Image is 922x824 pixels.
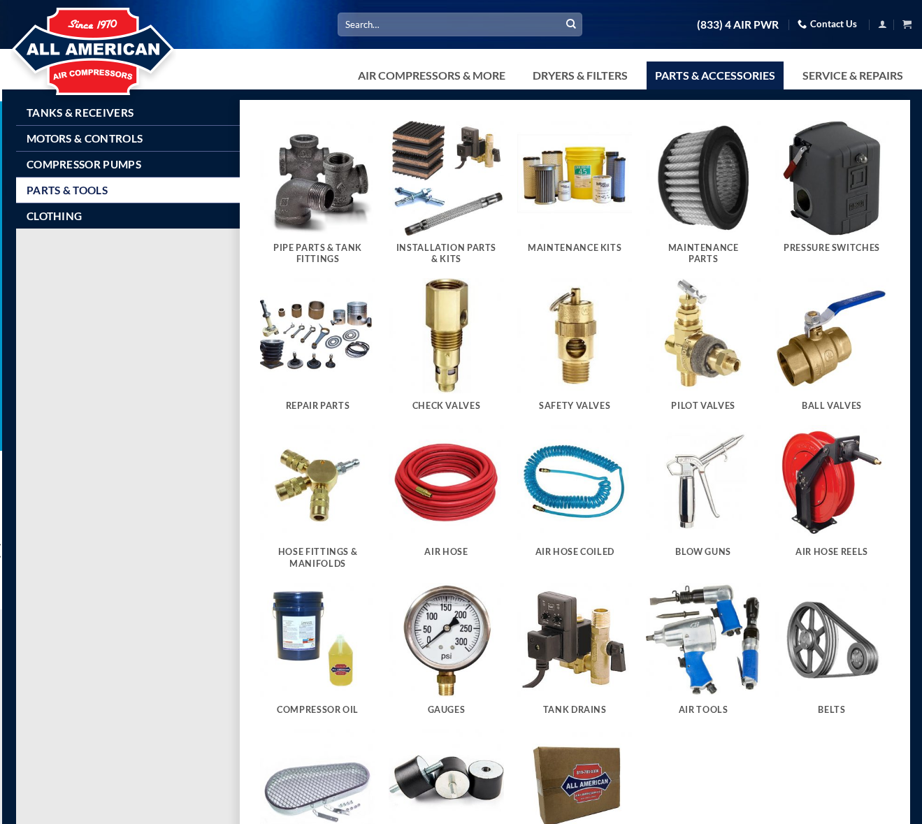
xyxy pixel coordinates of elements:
[260,583,375,730] a: Visit product category Compressor Oil
[27,210,82,222] span: Clothing
[396,400,496,412] h5: Check Valves
[396,243,496,266] h5: Installation Parts & Kits
[260,425,375,540] img: Hose Fittings & Manifolds
[646,583,761,730] a: Visit product category Air Tools
[775,583,889,697] img: Belts
[524,400,625,412] h5: Safety Valves
[781,547,882,558] h5: Air Hose Reels
[781,400,882,412] h5: Ball Valves
[267,547,368,570] h5: Hose Fittings & Manifolds
[524,704,625,716] h5: Tank Drains
[653,243,754,266] h5: Maintenance Parts
[798,13,857,35] a: Contact Us
[524,62,636,89] a: Dryers & Filters
[775,425,889,540] img: Air Hose Reels
[260,425,375,583] a: Visit product category Hose Fittings & Manifolds
[517,583,632,730] a: Visit product category Tank Drains
[653,547,754,558] h5: Blow Guns
[267,243,368,266] h5: Pipe Parts & Tank Fittings
[267,400,368,412] h5: Repair Parts
[517,583,632,697] img: Tank Drains
[389,278,503,425] a: Visit product category Check Valves
[646,278,761,425] a: Visit product category Pilot Valves
[517,121,632,236] img: Maintenance Kits
[781,243,882,254] h5: Pressure Switches
[902,15,912,33] a: View cart
[646,425,761,540] img: Blow Guns
[260,583,375,697] img: Compressor Oil
[27,133,143,144] span: Motors & Controls
[389,121,503,279] a: Visit product category Installation Parts & Kits
[517,278,632,393] img: Safety Valves
[517,425,632,572] a: Visit product category Air Hose Coiled
[389,425,503,540] img: Air Hose
[260,121,375,236] img: Pipe Parts & Tank Fittings
[27,107,134,118] span: Tanks & Receivers
[27,159,141,170] span: Compressor Pumps
[524,547,625,558] h5: Air Hose Coiled
[260,278,375,425] a: Visit product category Repair Parts
[389,121,503,236] img: Installation Parts & Kits
[775,121,889,236] img: Pressure Switches
[697,13,779,37] a: (833) 4 AIR PWR
[878,15,887,33] a: Login
[653,400,754,412] h5: Pilot Valves
[260,121,375,279] a: Visit product category Pipe Parts & Tank Fittings
[775,278,889,425] a: Visit product category Ball Valves
[260,278,375,393] img: Repair Parts
[350,62,514,89] a: Air Compressors & More
[517,278,632,425] a: Visit product category Safety Valves
[646,121,761,236] img: Maintenance Parts
[775,425,889,572] a: Visit product category Air Hose Reels
[524,243,625,254] h5: Maintenance Kits
[647,62,784,89] a: Parts & Accessories
[389,583,503,730] a: Visit product category Gauges
[794,62,912,89] a: Service & Repairs
[781,704,882,716] h5: Belts
[396,547,496,558] h5: Air Hose
[653,704,754,716] h5: Air Tools
[396,704,496,716] h5: Gauges
[389,425,503,572] a: Visit product category Air Hose
[646,278,761,393] img: Pilot Valves
[775,278,889,393] img: Ball Valves
[646,583,761,697] img: Air Tools
[517,121,632,268] a: Visit product category Maintenance Kits
[517,425,632,540] img: Air Hose Coiled
[646,425,761,572] a: Visit product category Blow Guns
[389,278,503,393] img: Check Valves
[561,14,582,35] button: Submit
[775,583,889,730] a: Visit product category Belts
[775,121,889,268] a: Visit product category Pressure Switches
[267,704,368,716] h5: Compressor Oil
[389,583,503,697] img: Gauges
[338,13,582,36] input: Search…
[646,121,761,279] a: Visit product category Maintenance Parts
[27,185,108,196] span: Parts & Tools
